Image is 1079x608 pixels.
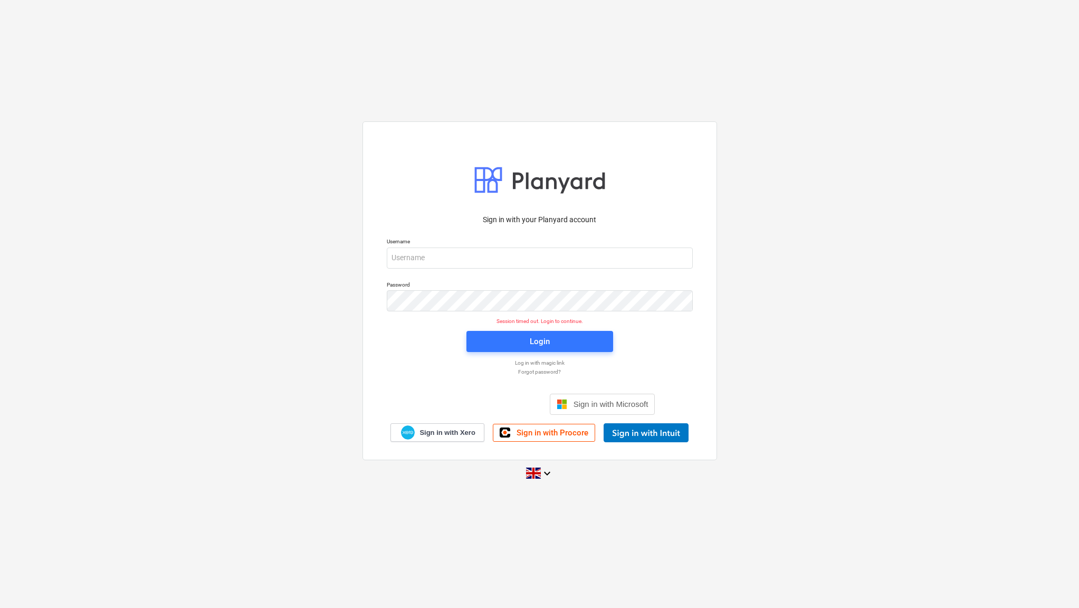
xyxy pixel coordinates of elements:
[574,400,648,408] span: Sign in with Microsoft
[387,214,693,225] p: Sign in with your Planyard account
[401,425,415,440] img: Xero logo
[390,423,484,442] a: Sign in with Xero
[530,335,550,348] div: Login
[1026,557,1079,608] iframe: Chat Widget
[381,368,698,375] a: Forgot password?
[493,424,595,442] a: Sign in with Procore
[387,238,693,247] p: Username
[517,428,588,438] span: Sign in with Procore
[541,467,553,480] i: keyboard_arrow_down
[419,393,547,416] iframe: Sign in with Google Button
[419,428,475,438] span: Sign in with Xero
[387,248,693,269] input: Username
[557,399,567,410] img: Microsoft logo
[380,318,699,325] p: Session timed out. Login to continue.
[387,281,693,290] p: Password
[381,359,698,366] a: Log in with magic link
[466,331,613,352] button: Login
